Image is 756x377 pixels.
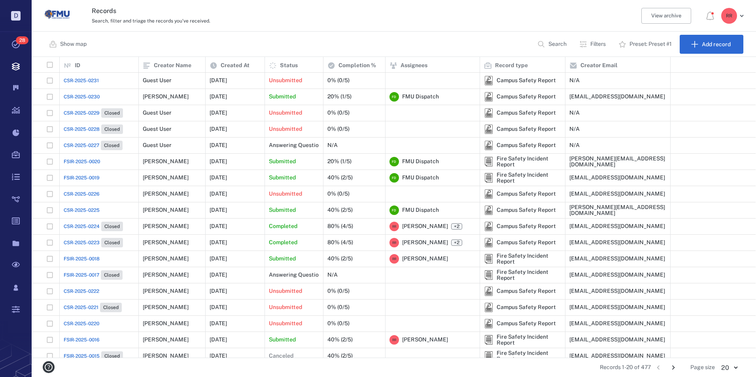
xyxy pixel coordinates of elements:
p: [DATE] [210,255,227,263]
div: [PERSON_NAME][EMAIL_ADDRESS][DOMAIN_NAME] [569,204,666,217]
p: D [11,11,21,21]
button: Search [533,35,573,54]
a: CSR-2025-0228Closed [64,124,123,134]
a: FSIR-2025-0018 [64,255,100,262]
p: Unsubmitted [269,190,302,198]
span: FSIR-2025-0016 [64,336,100,343]
span: CSR-2025-0221 [64,304,98,311]
span: Closed [102,304,120,311]
div: Fire Safety Incident Report [484,351,493,361]
div: F D [389,173,399,183]
a: Go home [44,2,70,30]
div: [PERSON_NAME] [143,175,189,181]
p: [DATE] [210,158,227,166]
span: CSR-2025-0220 [64,320,99,327]
div: Fire Safety Incident Report [497,269,561,281]
span: FMU Dispatch [402,158,439,166]
span: CSR-2025-0227 [64,142,99,149]
div: F D [389,157,399,166]
span: +2 [451,239,462,246]
div: 80% (4/5) [327,223,353,229]
p: [DATE] [210,93,227,101]
a: CSR-2025-0224Closed [64,222,123,231]
span: Records 1-20 of 477 [600,364,651,371]
span: CSR-2025-0223 [64,239,100,246]
span: Closed [103,353,121,360]
span: Page size [690,364,715,371]
p: Created At [221,62,249,70]
div: Campus Safety Report [484,108,493,118]
p: Submitted [269,255,296,263]
div: [EMAIL_ADDRESS][DOMAIN_NAME] [569,191,665,197]
a: CSR-2025-0231 [64,77,99,84]
span: Help [18,6,34,13]
div: R R [389,335,399,345]
div: Guest User [143,142,172,148]
div: [PERSON_NAME] [143,272,189,278]
p: Search [548,40,567,48]
span: +2 [452,239,461,246]
img: icon Fire Safety Incident Report [484,270,493,280]
a: FSIR-2025-0019 [64,174,100,181]
img: icon Campus Safety Report [484,189,493,199]
p: [DATE] [210,109,227,117]
span: CSR-2025-0225 [64,207,100,214]
p: Record type [495,62,528,70]
div: 0% (0/5) [327,110,350,116]
div: 80% (4/5) [327,239,353,245]
div: [PERSON_NAME] [143,256,189,262]
div: Guest User [143,110,172,116]
p: Submitted [269,206,296,214]
div: [PERSON_NAME] [143,239,189,245]
p: [DATE] [210,303,227,311]
div: 20 [715,363,743,372]
div: Campus Safety Report [497,304,556,310]
div: [PERSON_NAME] [143,337,189,343]
span: Closed [103,110,121,117]
div: Fire Safety Incident Report [484,270,493,280]
a: FSIR-2025-0015Closed [64,351,123,361]
span: [PERSON_NAME] [402,255,448,263]
button: Go to next page [667,361,680,374]
div: 20% (1/5) [327,94,352,100]
span: CSR-2025-0222 [64,288,99,295]
div: Campus Safety Report [484,124,493,134]
div: Campus Safety Report [497,223,556,229]
a: CSR-2025-0223Closed [64,238,123,247]
nav: pagination navigation [651,361,681,374]
p: Filters [590,40,606,48]
span: [PERSON_NAME] [402,336,448,344]
p: [DATE] [210,239,227,247]
span: [PERSON_NAME] [402,222,448,230]
div: [PERSON_NAME][EMAIL_ADDRESS][DOMAIN_NAME] [569,156,666,168]
div: Campus Safety Report [484,238,493,247]
div: [PERSON_NAME] [143,94,189,100]
div: F D [389,205,399,215]
div: 20% (1/5) [327,158,352,164]
span: [PERSON_NAME] [402,239,448,247]
img: icon Campus Safety Report [484,92,493,102]
div: [EMAIL_ADDRESS][DOMAIN_NAME] [569,288,665,294]
p: Status [280,62,298,70]
div: [EMAIL_ADDRESS][DOMAIN_NAME] [569,320,665,326]
div: [PERSON_NAME] [143,304,189,310]
div: Campus Safety Report [484,189,493,199]
div: 0% (0/5) [327,304,350,310]
img: icon Campus Safety Report [484,238,493,247]
div: Fire Safety Incident Report [484,254,493,264]
div: Campus Safety Report [484,303,493,312]
span: Closed [102,272,121,279]
span: CSR-2025-0224 [64,223,100,230]
a: CSR-2025-0230 [64,93,100,100]
a: CSR-2025-0226 [64,190,100,198]
div: [PERSON_NAME] [143,191,189,197]
p: Preset: Preset #1 [629,40,672,48]
button: Add record [680,35,743,54]
p: [DATE] [210,271,227,279]
span: Search, filter and triage the records you've received. [92,18,210,24]
p: [DATE] [210,206,227,214]
button: RR [721,8,747,24]
div: R R [721,8,737,24]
